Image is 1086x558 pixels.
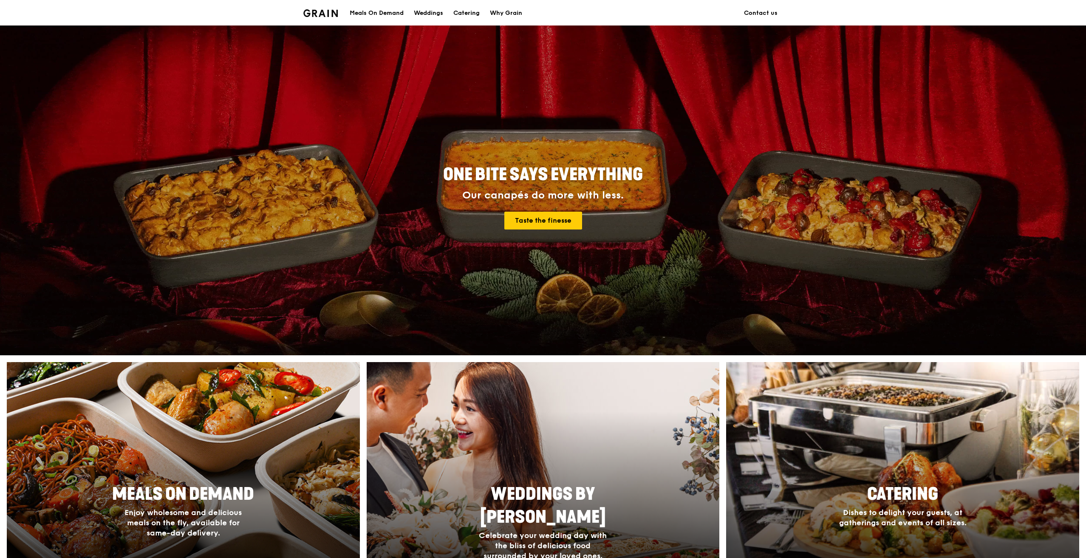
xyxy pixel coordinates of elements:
img: Grain [303,9,338,17]
span: Dishes to delight your guests, at gatherings and events of all sizes. [839,508,967,527]
span: Catering [867,484,938,504]
div: Weddings [414,0,443,26]
span: Enjoy wholesome and delicious meals on the fly, available for same-day delivery. [124,508,242,538]
div: Why Grain [490,0,522,26]
a: Why Grain [485,0,527,26]
span: Weddings by [PERSON_NAME] [480,484,606,527]
a: Catering [448,0,485,26]
div: Catering [453,0,480,26]
a: Contact us [739,0,783,26]
a: Taste the finesse [504,212,582,229]
span: ONE BITE SAYS EVERYTHING [443,164,643,185]
a: Weddings [409,0,448,26]
span: Meals On Demand [112,484,254,504]
div: Our canapés do more with less. [390,190,696,201]
div: Meals On Demand [350,0,404,26]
